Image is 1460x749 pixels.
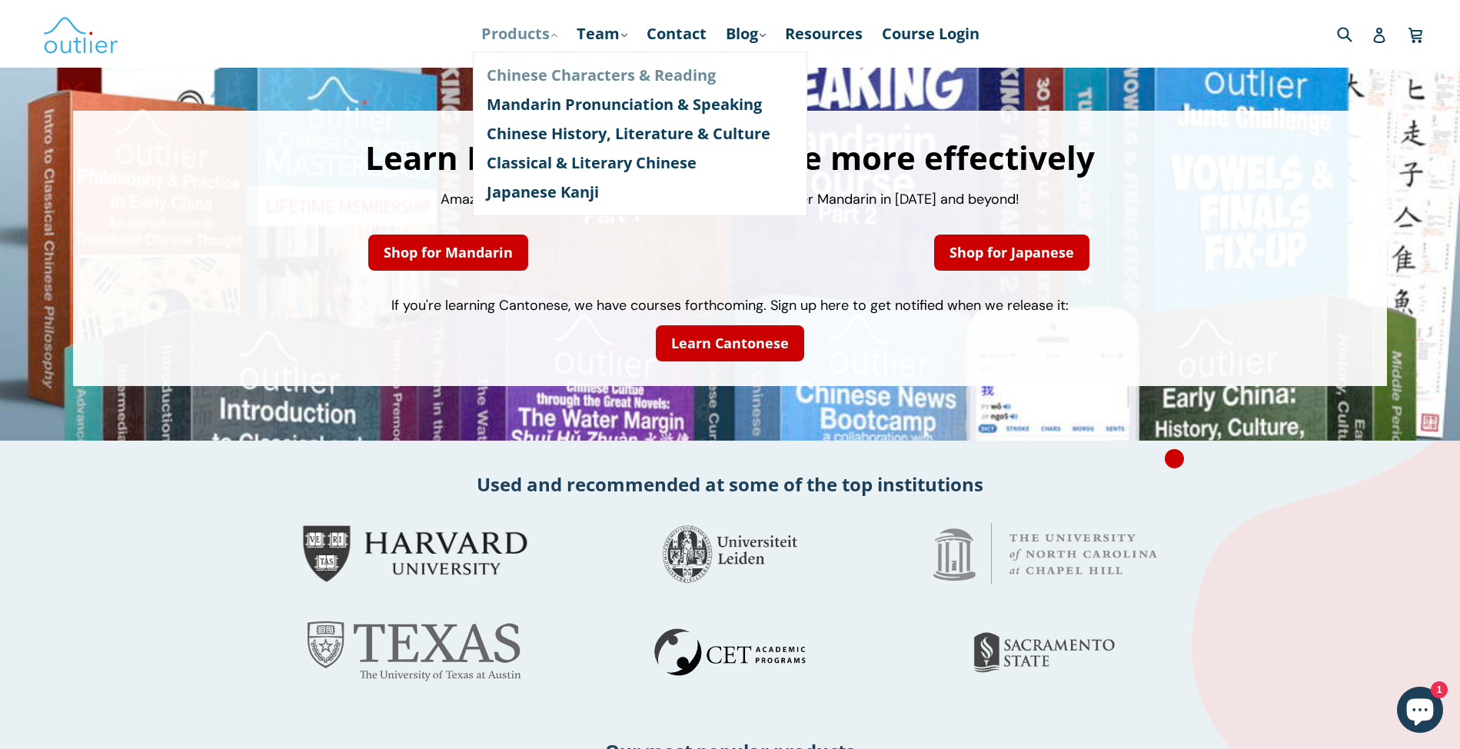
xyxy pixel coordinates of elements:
[487,61,793,90] a: Chinese Characters & Reading
[569,20,635,48] a: Team
[441,190,1019,208] span: Amazing courses and course packages to help you master Mandarin in [DATE] and beyond!
[487,148,793,178] a: Classical & Literary Chinese
[88,141,1372,174] h1: Learn Mandarin or Japanese more effectively
[639,20,714,48] a: Contact
[42,12,119,56] img: Outlier Linguistics
[487,178,793,207] a: Japanese Kanji
[1333,18,1375,49] input: Search
[718,20,773,48] a: Blog
[368,235,528,271] a: Shop for Mandarin
[1392,687,1448,737] inbox-online-store-chat: Shopify online store chat
[934,235,1089,271] a: Shop for Japanese
[487,119,793,148] a: Chinese History, Literature & Culture
[874,20,987,48] a: Course Login
[391,296,1069,315] span: If you're learning Cantonese, we have courses forthcoming. Sign up here to get notified when we r...
[656,325,804,361] a: Learn Cantonese
[474,20,565,48] a: Products
[777,20,870,48] a: Resources
[487,90,793,119] a: Mandarin Pronunciation & Speaking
